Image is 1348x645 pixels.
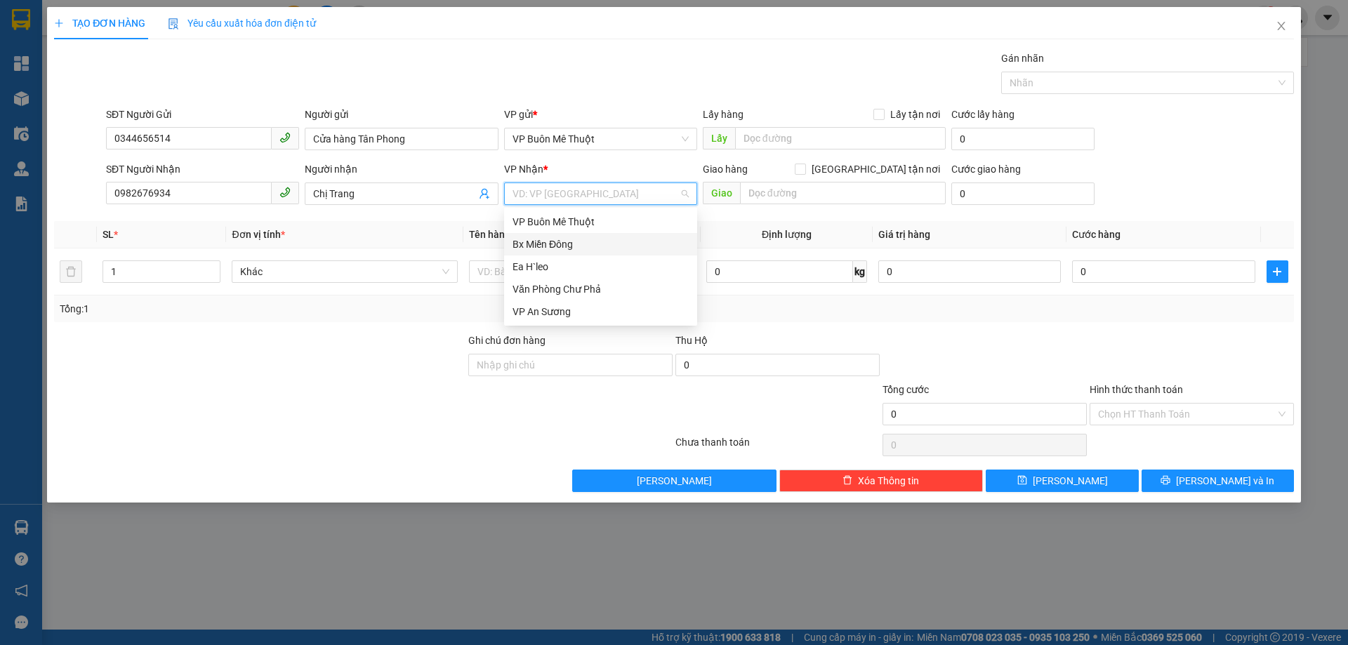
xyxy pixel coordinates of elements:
[1262,7,1301,46] button: Close
[204,261,220,272] span: Increase Value
[703,127,735,149] span: Lấy
[504,300,697,323] div: VP An Sương
[883,384,929,395] span: Tổng cước
[951,128,1095,150] input: Cước lấy hàng
[1267,260,1288,283] button: plus
[1276,20,1287,32] span: close
[469,260,695,283] input: VD: Bàn, Ghế
[674,434,881,459] div: Chưa thanh toán
[806,161,946,177] span: [GEOGRAPHIC_DATA] tận nơi
[858,473,919,488] span: Xóa Thông tin
[60,301,520,317] div: Tổng: 1
[504,211,697,233] div: VP Buôn Mê Thuột
[703,164,748,175] span: Giao hàng
[735,127,946,149] input: Dọc đường
[703,182,740,204] span: Giao
[168,18,316,29] span: Yêu cầu xuất hóa đơn điện tử
[986,470,1138,492] button: save[PERSON_NAME]
[878,260,1061,283] input: 0
[232,229,284,240] span: Đơn vị tính
[54,18,145,29] span: TẠO ĐƠN HÀNG
[209,263,217,272] span: up
[513,304,689,319] div: VP An Sương
[504,278,697,300] div: Văn Phòng Chư Phả
[106,107,299,122] div: SĐT Người Gửi
[951,182,1095,205] input: Cước giao hàng
[204,272,220,282] span: Decrease Value
[951,109,1015,120] label: Cước lấy hàng
[572,470,777,492] button: [PERSON_NAME]
[878,229,930,240] span: Giá trị hàng
[513,128,689,149] span: VP Buôn Mê Thuột
[103,229,114,240] span: SL
[762,229,812,240] span: Định lượng
[469,229,510,240] span: Tên hàng
[504,233,697,255] div: Bx Miền Đông
[54,18,64,28] span: plus
[1072,229,1121,240] span: Cước hàng
[240,261,449,282] span: Khác
[951,164,1021,175] label: Cước giao hàng
[468,354,673,376] input: Ghi chú đơn hàng
[703,109,744,120] span: Lấy hàng
[740,182,946,204] input: Dọc đường
[305,107,498,122] div: Người gửi
[279,187,291,198] span: phone
[479,188,490,199] span: user-add
[1142,470,1294,492] button: printer[PERSON_NAME] và In
[1001,53,1044,64] label: Gán nhãn
[1017,475,1027,486] span: save
[675,335,708,346] span: Thu Hộ
[1033,473,1108,488] span: [PERSON_NAME]
[1161,475,1170,486] span: printer
[279,132,291,143] span: phone
[513,281,689,297] div: Văn Phòng Chư Phả
[504,255,697,278] div: Ea H`leo
[885,107,946,122] span: Lấy tận nơi
[1176,473,1274,488] span: [PERSON_NAME] và In
[637,473,712,488] span: [PERSON_NAME]
[1267,266,1288,277] span: plus
[504,164,543,175] span: VP Nhận
[779,470,984,492] button: deleteXóa Thông tin
[60,260,82,283] button: delete
[168,18,179,29] img: icon
[513,237,689,252] div: Bx Miền Đông
[842,475,852,486] span: delete
[468,335,546,346] label: Ghi chú đơn hàng
[106,161,299,177] div: SĐT Người Nhận
[504,107,697,122] div: VP gửi
[1090,384,1183,395] label: Hình thức thanh toán
[513,259,689,274] div: Ea H`leo
[305,161,498,177] div: Người nhận
[853,260,867,283] span: kg
[209,273,217,281] span: down
[513,214,689,230] div: VP Buôn Mê Thuột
